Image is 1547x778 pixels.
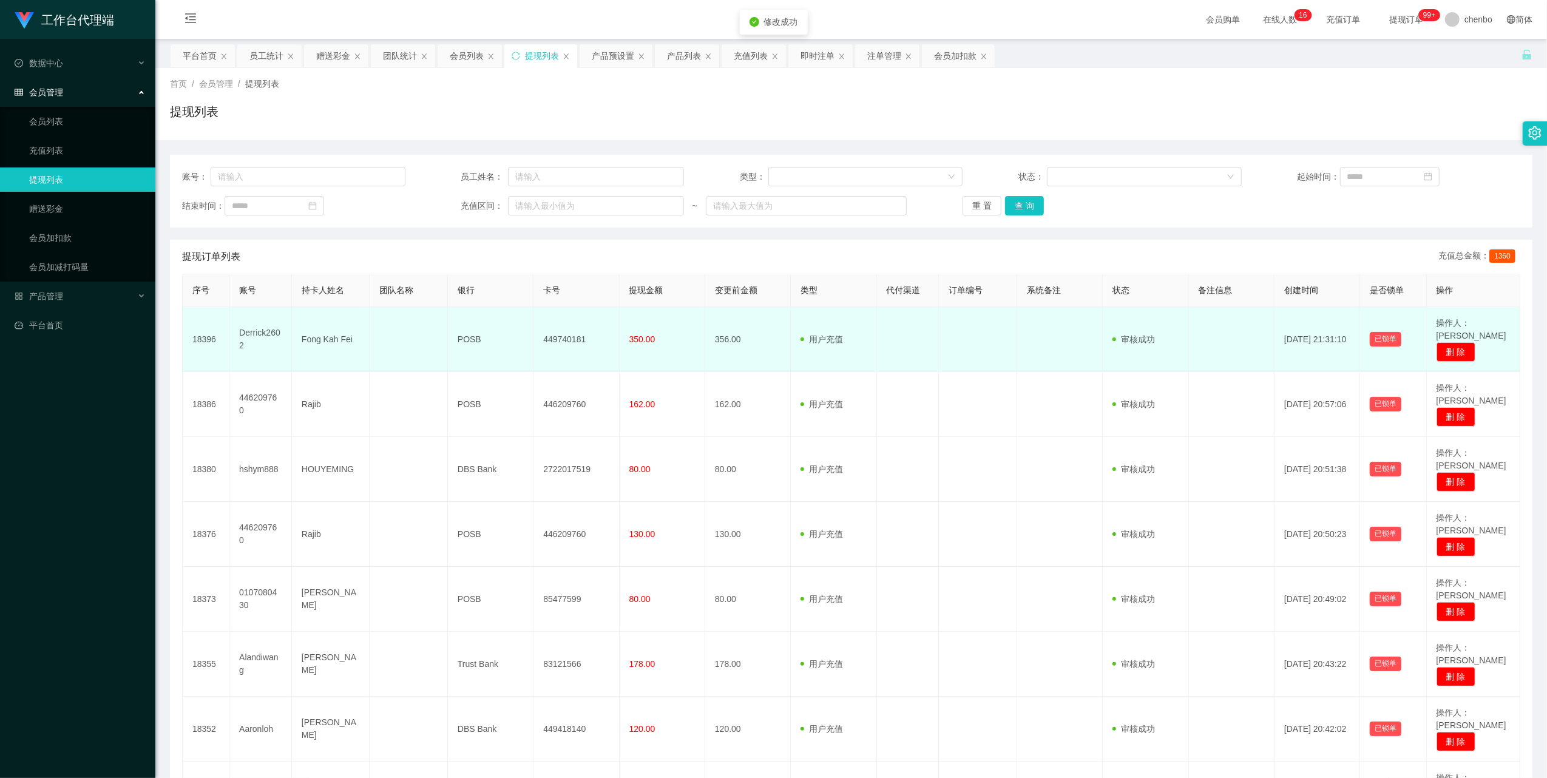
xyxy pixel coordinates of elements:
i: 图标: close [905,53,912,60]
span: 类型： [740,171,768,183]
td: 2722017519 [533,437,619,502]
td: 85477599 [533,567,619,632]
a: 会员列表 [29,109,146,134]
i: 图标: close [563,53,570,60]
span: 账号 [239,285,256,295]
span: 350.00 [629,334,655,344]
button: 已锁单 [1370,722,1401,736]
td: 18380 [183,437,229,502]
span: 在线人数 [1257,15,1303,24]
span: 银行 [458,285,475,295]
td: 80.00 [705,437,791,502]
i: 图标: close [638,53,645,60]
button: 已锁单 [1370,592,1401,606]
td: Trust Bank [448,632,533,697]
a: 图标: dashboard平台首页 [15,313,146,337]
span: 审核成功 [1112,529,1155,539]
i: 图标: down [948,173,955,181]
span: 数据中心 [15,58,63,68]
span: ~ [684,200,706,212]
td: 449740181 [533,307,619,372]
span: 操作人：[PERSON_NAME] [1437,578,1506,600]
span: 操作人：[PERSON_NAME] [1437,383,1506,405]
span: 操作人：[PERSON_NAME] [1437,708,1506,730]
span: 提现列表 [245,79,279,89]
span: 系统备注 [1027,285,1061,295]
i: 图标: close [354,53,361,60]
span: 充值区间： [461,200,507,212]
span: 162.00 [629,399,655,409]
div: 平台首页 [183,44,217,67]
td: DBS Bank [448,437,533,502]
span: 结束时间： [182,200,225,212]
td: POSB [448,307,533,372]
button: 删 除 [1437,537,1475,556]
td: [PERSON_NAME] [292,632,370,697]
span: 审核成功 [1112,659,1155,669]
h1: 工作台代理端 [41,1,114,39]
td: [DATE] 20:43:22 [1274,632,1360,697]
span: 提现订单 [1383,15,1429,24]
div: 赠送彩金 [316,44,350,67]
i: icon: check-circle [750,17,759,27]
span: 序号 [192,285,209,295]
button: 删 除 [1437,667,1475,686]
input: 请输入最小值为 [508,196,684,215]
td: 80.00 [705,567,791,632]
a: 赠送彩金 [29,197,146,221]
td: HOUYEMING [292,437,370,502]
i: 图标: close [838,53,845,60]
span: 类型 [801,285,818,295]
span: 审核成功 [1112,724,1155,734]
span: 是否锁单 [1370,285,1404,295]
span: 审核成功 [1112,464,1155,474]
span: 修改成功 [764,17,798,27]
p: 6 [1303,9,1307,21]
td: Alandiwang [229,632,292,697]
span: 首页 [170,79,187,89]
td: 83121566 [533,632,619,697]
span: 创建时间 [1284,285,1318,295]
sup: 998 [1418,9,1440,21]
span: / [192,79,194,89]
td: hshym888 [229,437,292,502]
span: 会员管理 [15,87,63,97]
i: 图标: close [980,53,987,60]
td: [PERSON_NAME] [292,697,370,762]
div: 提现列表 [525,44,559,67]
span: 订单编号 [949,285,983,295]
span: 持卡人姓名 [302,285,344,295]
button: 删 除 [1437,732,1475,751]
span: 操作 [1437,285,1454,295]
span: 用户充值 [801,594,843,604]
td: [DATE] 20:42:02 [1274,697,1360,762]
div: 团队统计 [383,44,417,67]
div: 产品列表 [667,44,701,67]
td: 162.00 [705,372,791,437]
i: 图标: close [220,53,228,60]
button: 重 置 [963,196,1001,215]
i: 图标: down [1227,173,1234,181]
span: 团队名称 [379,285,413,295]
span: 审核成功 [1112,334,1155,344]
i: 图标: close [287,53,294,60]
td: Derrick2602 [229,307,292,372]
span: 80.00 [629,594,651,604]
button: 已锁单 [1370,397,1401,411]
input: 请输入 [508,167,684,186]
td: 178.00 [705,632,791,697]
span: 用户充值 [801,659,843,669]
td: Aaronloh [229,697,292,762]
i: 图标: sync [512,52,520,60]
span: 状态： [1018,171,1047,183]
td: DBS Bank [448,697,533,762]
td: 449418140 [533,697,619,762]
div: 充值列表 [734,44,768,67]
span: 提现金额 [629,285,663,295]
span: 起始时间： [1298,171,1340,183]
span: 状态 [1112,285,1129,295]
button: 删 除 [1437,472,1475,492]
i: 图标: calendar [1424,172,1432,181]
td: 18376 [183,502,229,567]
div: 产品预设置 [592,44,634,67]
